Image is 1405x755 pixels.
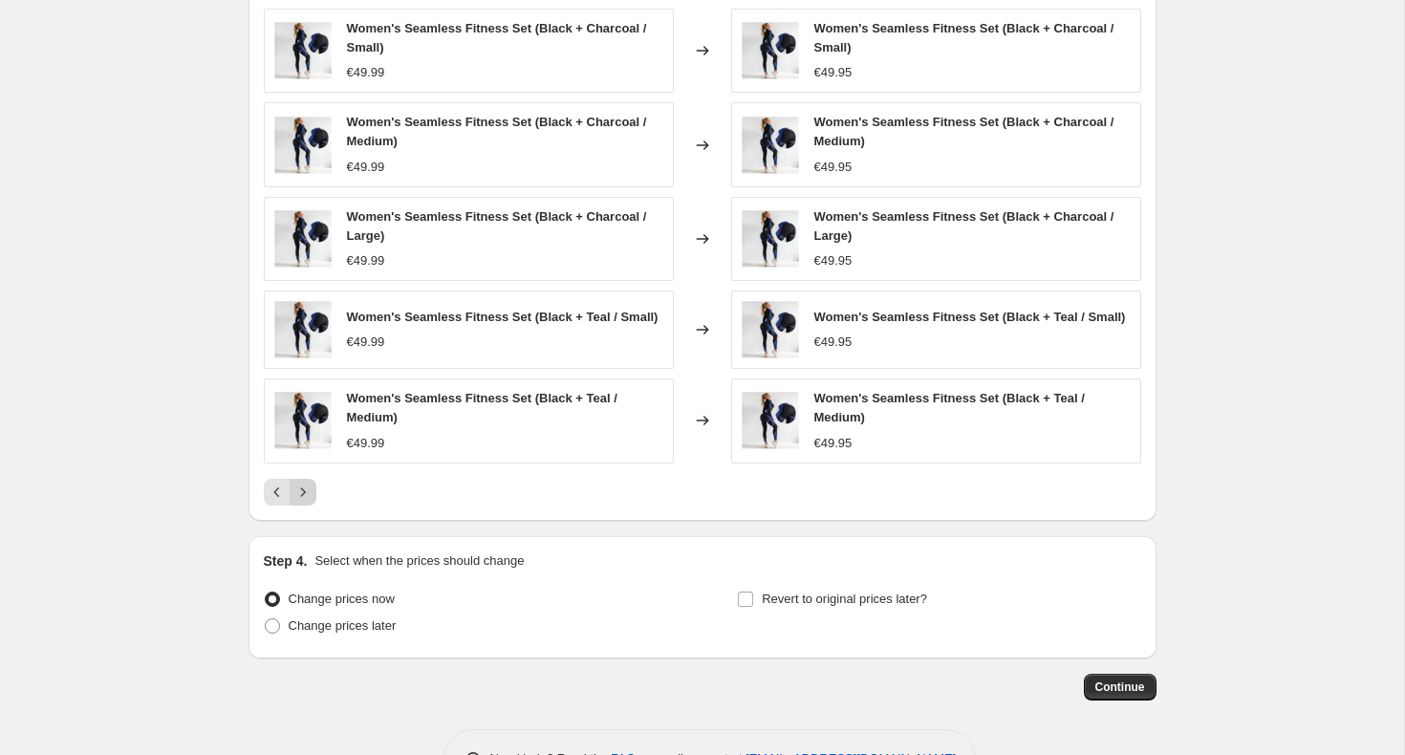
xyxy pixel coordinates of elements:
[814,209,1114,243] span: Women's Seamless Fitness Set (Black + Charcoal / Large)
[742,117,799,174] img: blue_80x.jpg
[1095,679,1145,695] span: Continue
[347,333,385,352] div: €49.99
[814,158,853,177] div: €49.95
[1084,674,1156,701] button: Continue
[274,22,332,79] img: blue_80x.jpg
[814,115,1114,148] span: Women's Seamless Fitness Set (Black + Charcoal / Medium)
[274,117,332,174] img: blue_80x.jpg
[814,333,853,352] div: €49.95
[347,115,647,148] span: Women's Seamless Fitness Set (Black + Charcoal / Medium)
[264,551,308,571] h2: Step 4.
[347,21,647,54] span: Women's Seamless Fitness Set (Black + Charcoal / Small)
[289,618,397,633] span: Change prices later
[274,210,332,268] img: blue_80x.jpg
[347,251,385,270] div: €49.99
[347,209,647,243] span: Women's Seamless Fitness Set (Black + Charcoal / Large)
[814,251,853,270] div: €49.95
[814,21,1114,54] span: Women's Seamless Fitness Set (Black + Charcoal / Small)
[742,392,799,449] img: blue_80x.jpg
[814,63,853,82] div: €49.95
[347,434,385,453] div: €49.99
[742,22,799,79] img: blue_80x.jpg
[742,301,799,358] img: blue_80x.jpg
[814,434,853,453] div: €49.95
[347,310,659,324] span: Women's Seamless Fitness Set (Black + Teal / Small)
[742,210,799,268] img: blue_80x.jpg
[264,479,316,506] nav: Pagination
[347,63,385,82] div: €49.99
[314,551,524,571] p: Select when the prices should change
[347,391,617,424] span: Women's Seamless Fitness Set (Black + Teal / Medium)
[264,479,291,506] button: Previous
[347,158,385,177] div: €49.99
[762,592,927,606] span: Revert to original prices later?
[289,592,395,606] span: Change prices now
[274,392,332,449] img: blue_80x.jpg
[814,310,1126,324] span: Women's Seamless Fitness Set (Black + Teal / Small)
[814,391,1085,424] span: Women's Seamless Fitness Set (Black + Teal / Medium)
[290,479,316,506] button: Next
[274,301,332,358] img: blue_80x.jpg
